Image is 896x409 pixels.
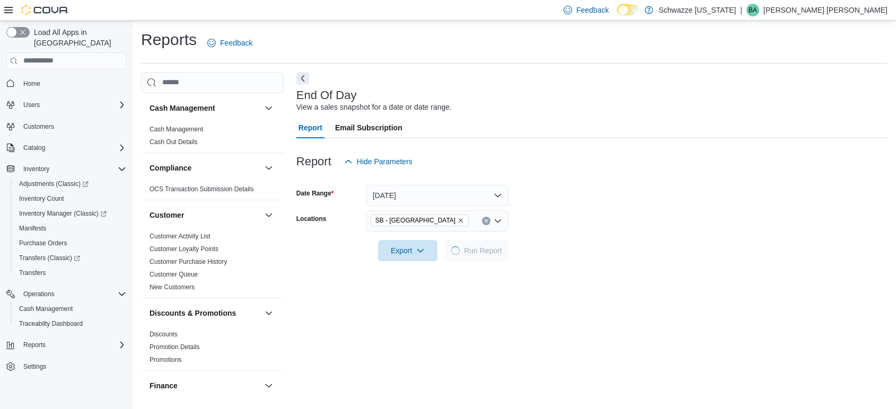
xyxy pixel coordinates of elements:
[617,4,639,15] input: Dark Mode
[19,120,58,133] a: Customers
[23,101,40,109] span: Users
[19,360,126,373] span: Settings
[23,362,46,371] span: Settings
[30,27,126,48] span: Load All Apps in [GEOGRAPHIC_DATA]
[19,209,107,218] span: Inventory Manager (Classic)
[11,251,130,265] a: Transfers (Classic)
[19,141,126,154] span: Catalog
[15,266,50,279] a: Transfers
[296,102,452,113] div: View a sales snapshot for a date or date range.
[15,252,84,264] a: Transfers (Classic)
[15,177,126,190] span: Adjustments (Classic)
[296,215,327,223] label: Locations
[19,339,126,351] span: Reports
[150,271,198,278] a: Customer Queue
[21,5,69,15] img: Cova
[19,99,44,111] button: Users
[262,307,275,319] button: Discounts & Promotions
[482,217,490,225] button: Clear input
[15,252,126,264] span: Transfers (Classic)
[658,4,736,16] p: Schwazze [US_STATE]
[15,266,126,279] span: Transfers
[262,379,275,392] button: Finance
[296,89,357,102] h3: End Of Day
[19,305,73,313] span: Cash Management
[2,140,130,155] button: Catalog
[340,151,417,172] button: Hide Parameters
[150,185,254,193] a: OCS Transaction Submission Details
[19,269,46,277] span: Transfers
[19,194,64,203] span: Inventory Count
[464,245,502,256] span: Run Report
[740,4,742,16] p: |
[2,287,130,301] button: Operations
[262,102,275,114] button: Cash Management
[19,288,59,300] button: Operations
[19,319,83,328] span: Traceabilty Dashboard
[150,138,198,146] a: Cash Out Details
[150,210,260,220] button: Customer
[2,162,130,176] button: Inventory
[494,217,502,225] button: Open list of options
[15,222,50,235] a: Manifests
[15,237,72,250] a: Purchase Orders
[19,180,89,188] span: Adjustments (Classic)
[2,337,130,352] button: Reports
[2,76,130,91] button: Home
[150,233,210,240] a: Customer Activity List
[19,239,67,247] span: Purchase Orders
[150,308,236,318] h3: Discounts & Promotions
[335,117,402,138] span: Email Subscription
[19,224,46,233] span: Manifests
[141,230,284,298] div: Customer
[150,356,182,363] a: Promotions
[15,303,77,315] a: Cash Management
[150,185,254,193] span: OCS Transaction Submission Details
[150,245,218,253] a: Customer Loyalty Points
[15,192,68,205] a: Inventory Count
[141,123,284,153] div: Cash Management
[378,240,437,261] button: Export
[15,237,126,250] span: Purchase Orders
[150,125,203,134] span: Cash Management
[15,207,111,220] a: Inventory Manager (Classic)
[23,290,55,298] span: Operations
[15,192,126,205] span: Inventory Count
[15,222,126,235] span: Manifests
[150,258,227,265] a: Customer Purchase History
[11,236,130,251] button: Purchase Orders
[746,4,759,16] div: Brandon Allen Benoit
[23,341,46,349] span: Reports
[19,254,80,262] span: Transfers (Classic)
[375,215,455,226] span: SB - [GEOGRAPHIC_DATA]
[366,185,508,206] button: [DATE]
[2,359,130,374] button: Settings
[150,380,178,391] h3: Finance
[262,162,275,174] button: Compliance
[19,99,126,111] span: Users
[262,209,275,221] button: Customer
[357,156,412,167] span: Hide Parameters
[19,77,126,90] span: Home
[150,103,215,113] h3: Cash Management
[150,103,260,113] button: Cash Management
[11,176,130,191] a: Adjustments (Classic)
[19,163,54,175] button: Inventory
[19,141,49,154] button: Catalog
[150,343,200,351] a: Promotion Details
[445,240,508,261] button: LoadingRun Report
[150,270,198,279] span: Customer Queue
[19,288,126,300] span: Operations
[11,191,130,206] button: Inventory Count
[19,339,50,351] button: Reports
[150,331,178,338] a: Discounts
[11,316,130,331] button: Traceabilty Dashboard
[2,97,130,112] button: Users
[11,206,130,221] a: Inventory Manager (Classic)
[763,4,888,16] p: [PERSON_NAME] [PERSON_NAME]
[150,163,191,173] h3: Compliance
[150,283,195,291] span: New Customers
[150,232,210,241] span: Customer Activity List
[617,15,618,16] span: Dark Mode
